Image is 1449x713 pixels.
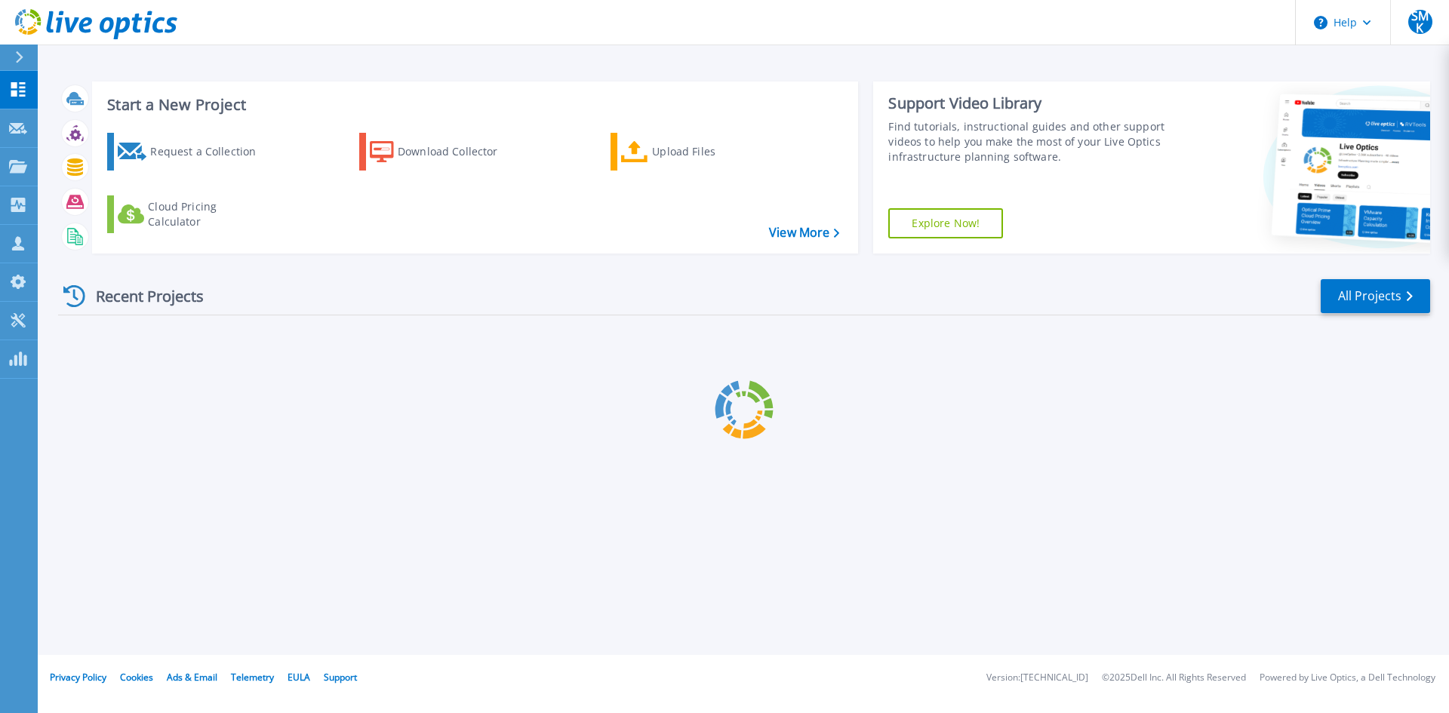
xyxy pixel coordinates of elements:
div: Download Collector [398,137,518,167]
li: Powered by Live Optics, a Dell Technology [1260,673,1435,683]
span: SMK [1408,10,1432,34]
a: Ads & Email [167,671,217,684]
div: Upload Files [652,137,773,167]
div: Find tutorials, instructional guides and other support videos to help you make the most of your L... [888,119,1172,164]
a: Cookies [120,671,153,684]
a: Explore Now! [888,208,1003,238]
a: Privacy Policy [50,671,106,684]
a: Telemetry [231,671,274,684]
div: Recent Projects [58,278,224,315]
a: Request a Collection [107,133,275,171]
a: Cloud Pricing Calculator [107,195,275,233]
div: Cloud Pricing Calculator [148,199,269,229]
li: Version: [TECHNICAL_ID] [986,673,1088,683]
a: All Projects [1321,279,1430,313]
h3: Start a New Project [107,97,839,113]
div: Request a Collection [150,137,271,167]
a: Support [324,671,357,684]
a: EULA [288,671,310,684]
li: © 2025 Dell Inc. All Rights Reserved [1102,673,1246,683]
div: Support Video Library [888,94,1172,113]
a: Upload Files [611,133,779,171]
a: View More [769,226,839,240]
a: Download Collector [359,133,528,171]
